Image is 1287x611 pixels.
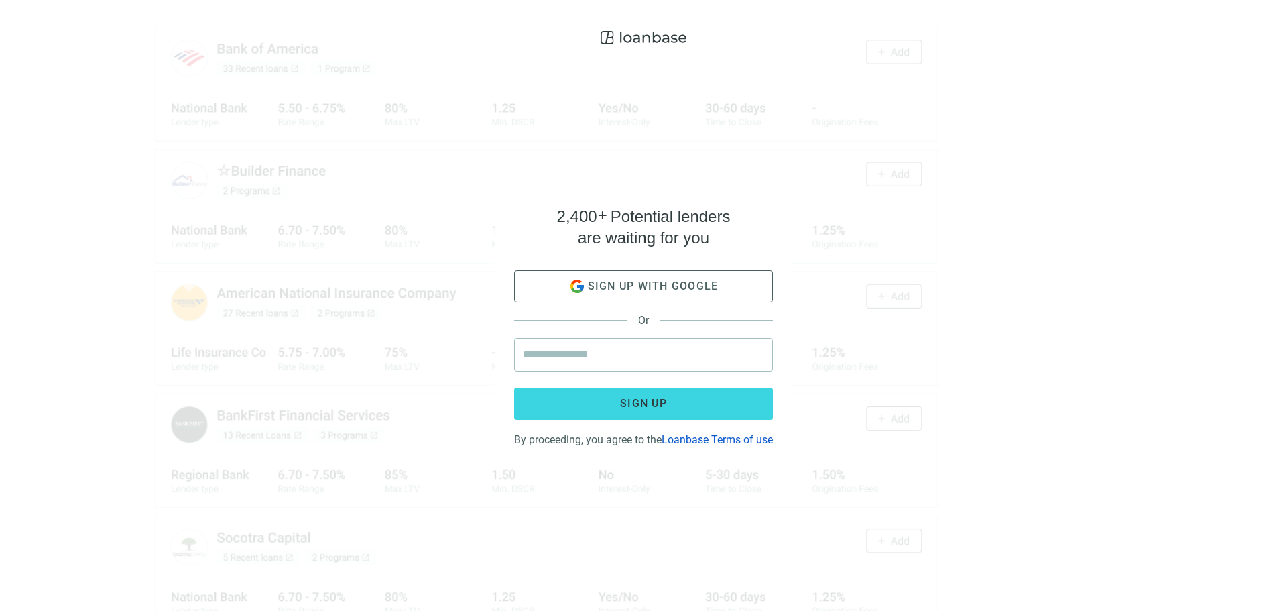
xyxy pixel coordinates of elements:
h4: Potential lenders are waiting for you [557,206,731,249]
button: Sign up [514,388,773,420]
span: Or [627,314,660,327]
span: Sign up with google [588,280,719,292]
span: + [598,206,607,224]
span: Sign up [620,397,667,410]
a: Loanbase Terms of use [662,433,773,446]
div: By proceeding, you agree to the [514,431,773,446]
button: Sign up with google [514,270,773,302]
span: 2,400 [557,207,597,225]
